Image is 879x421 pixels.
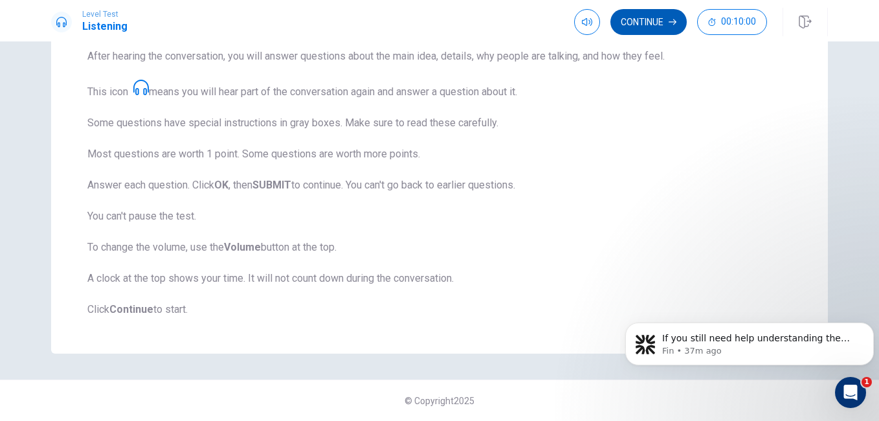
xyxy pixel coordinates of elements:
[224,241,261,253] strong: Volume
[405,396,474,406] span: © Copyright 2025
[82,10,128,19] span: Level Test
[82,19,128,34] h1: Listening
[252,179,291,191] strong: SUBMIT
[862,377,872,387] span: 1
[214,179,228,191] strong: OK
[620,295,879,386] iframe: Intercom notifications message
[109,303,153,315] strong: Continue
[610,9,687,35] button: Continue
[721,17,756,27] span: 00:10:00
[697,9,767,35] button: 00:10:00
[835,377,866,408] iframe: Intercom live chat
